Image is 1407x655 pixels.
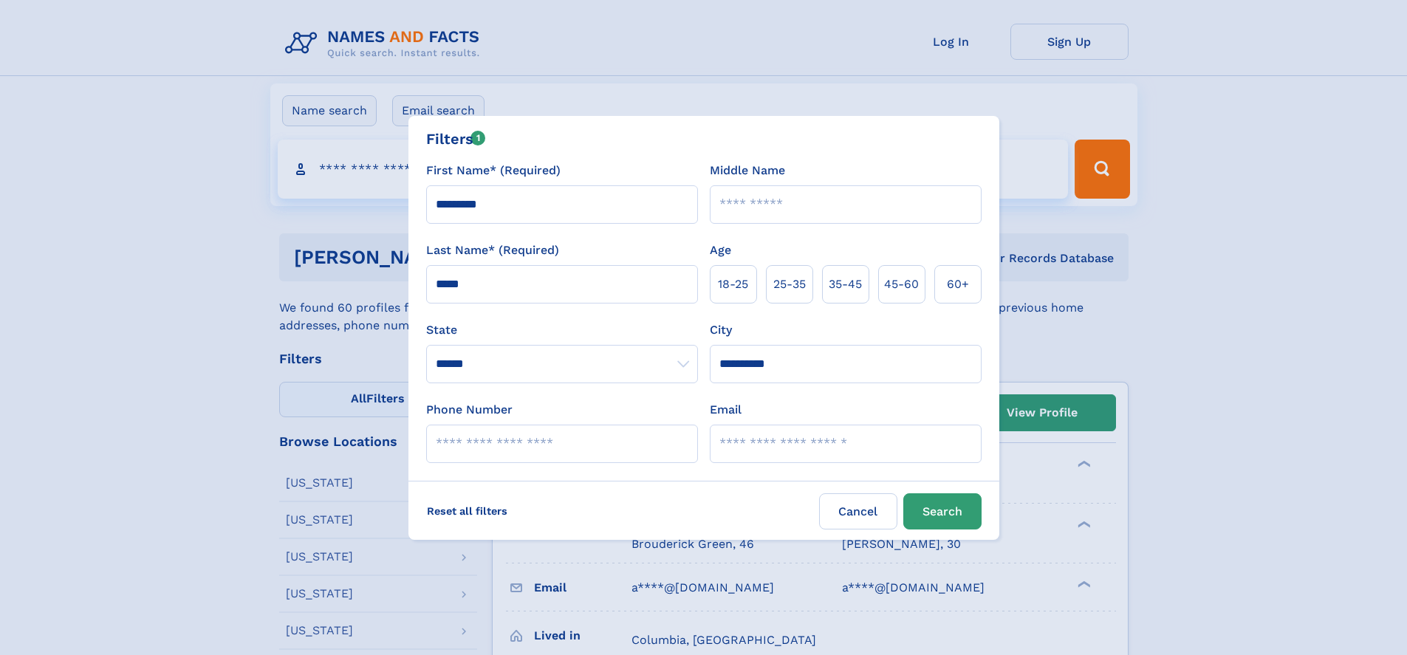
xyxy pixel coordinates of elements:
[417,493,517,529] label: Reset all filters
[884,275,919,293] span: 45‑60
[718,275,748,293] span: 18‑25
[710,241,731,259] label: Age
[819,493,897,529] label: Cancel
[426,401,513,419] label: Phone Number
[710,162,785,179] label: Middle Name
[426,128,486,150] div: Filters
[710,401,742,419] label: Email
[947,275,969,293] span: 60+
[710,321,732,339] label: City
[426,162,561,179] label: First Name* (Required)
[773,275,806,293] span: 25‑35
[829,275,862,293] span: 35‑45
[903,493,982,529] button: Search
[426,321,698,339] label: State
[426,241,559,259] label: Last Name* (Required)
